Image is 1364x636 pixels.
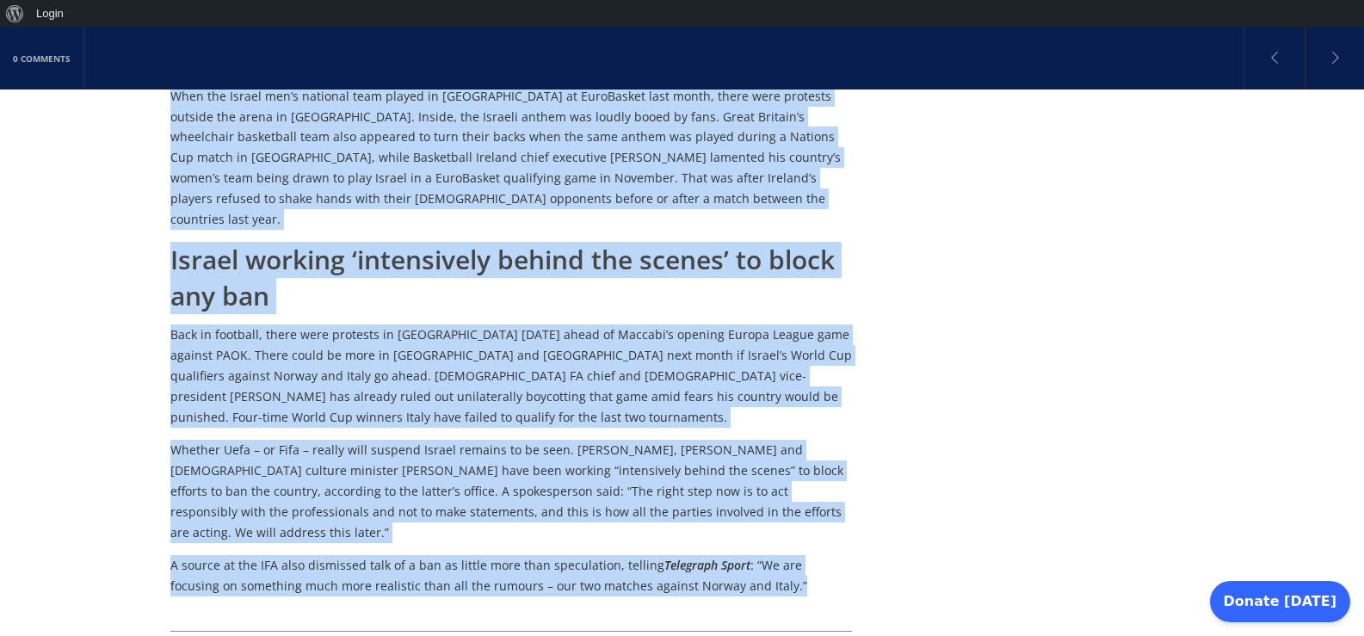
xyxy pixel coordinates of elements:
h2: Israel working ‘intensively behind the scenes’ to block any ban [170,242,853,314]
p: Back in football, there were protests in [GEOGRAPHIC_DATA] [DATE] ahead of Maccabi’s opening Euro... [170,324,853,427]
p: When the Israel men’s national team played in [GEOGRAPHIC_DATA] at EuroBasket last month, there w... [170,86,853,230]
em: Telegraph Sport [664,557,750,573]
p: A source at the IFA also dismissed talk of a ban as little more than speculation, telling : “We a... [170,555,853,596]
p: Whether Uefa – or Fifa – really will suspend Israel remains to be seen. [PERSON_NAME], [PERSON_NA... [170,440,853,542]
